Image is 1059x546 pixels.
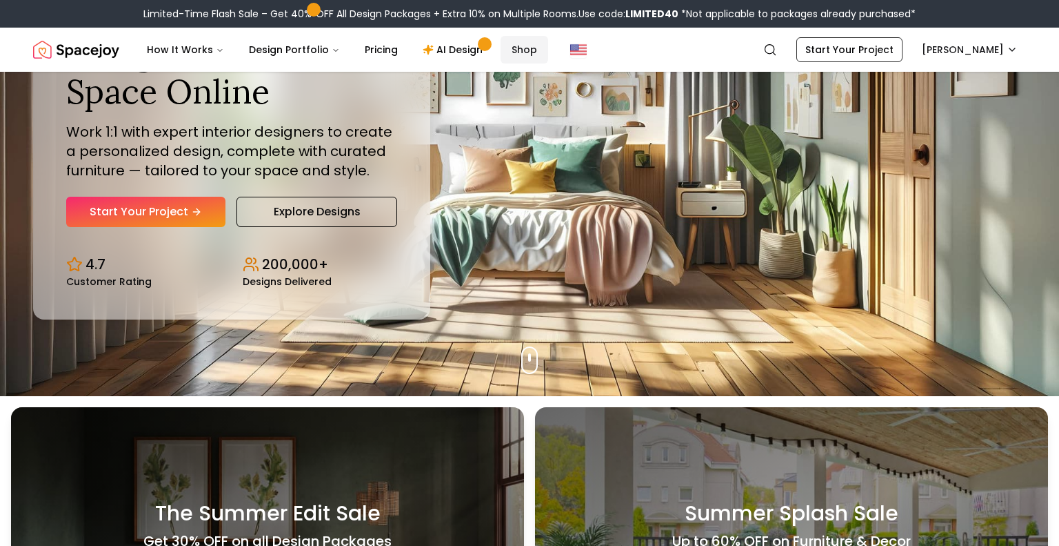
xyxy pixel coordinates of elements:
nav: Global [33,28,1026,72]
button: Design Portfolio [238,36,351,64]
button: How It Works [136,36,235,64]
h3: The Summer Edit Sale [155,501,381,526]
a: Start Your Project [796,37,902,62]
a: AI Design [412,36,498,64]
p: Work 1:1 with expert interior designers to create a personalized design, complete with curated fu... [66,122,397,180]
span: Use code: [578,7,678,21]
div: Design stats [66,244,397,286]
p: 4.7 [85,255,105,274]
nav: Main [136,36,548,64]
p: 200,000+ [262,255,328,274]
img: Spacejoy Logo [33,36,119,64]
small: Designs Delivered [243,277,332,286]
button: [PERSON_NAME] [914,37,1026,62]
a: Explore Designs [236,197,397,227]
h1: Design Your Dream Space Online [66,32,397,111]
a: Spacejoy [33,36,119,64]
a: Pricing [354,36,409,64]
h3: Summer Splash Sale [685,501,898,526]
small: Customer Rating [66,277,152,286]
div: Limited-Time Flash Sale – Get 40% OFF All Design Packages + Extra 10% on Multiple Rooms. [143,7,916,21]
a: Shop [501,36,548,64]
span: *Not applicable to packages already purchased* [678,7,916,21]
b: LIMITED40 [625,7,678,21]
img: United States [570,41,587,58]
a: Start Your Project [66,197,225,227]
